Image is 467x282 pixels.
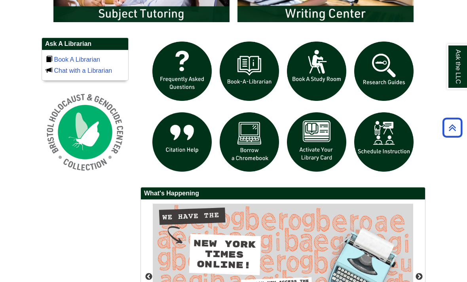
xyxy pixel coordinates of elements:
[415,273,423,281] button: Next
[283,108,350,176] img: activate Library Card icon links to form to activate student ID into library card
[148,38,216,105] img: frequently asked questions
[216,38,283,105] img: Book a Librarian icon links to book a librarian web page
[350,38,418,105] img: Research Guides icon links to research guides web page
[148,38,418,179] div: slideshow
[145,273,153,281] button: Previous
[440,122,465,133] a: Back to Top
[42,38,128,50] h2: Ask A Librarian
[216,108,283,176] img: Borrow a chromebook icon links to the borrow a chromebook web page
[141,187,425,200] h2: What's Happening
[283,38,350,105] img: book a study room icon links to book a study room web page
[54,67,112,74] a: Chat with a Librarian
[54,56,100,63] a: Book A Librarian
[148,108,216,176] img: citation help icon links to citation help guide page
[350,108,418,176] img: For faculty. Schedule Library Instruction icon links to form.
[42,89,129,176] img: Holocaust and Genocide Collection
